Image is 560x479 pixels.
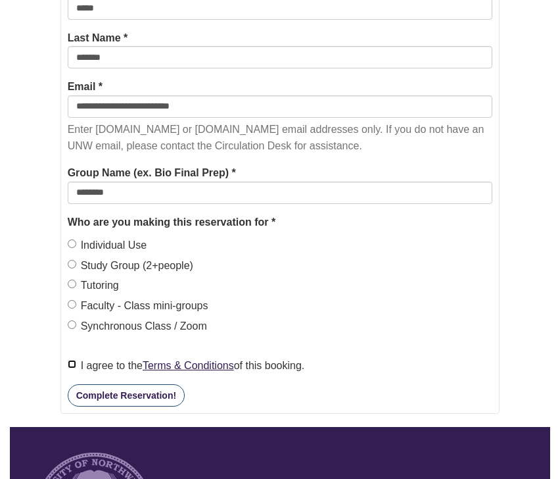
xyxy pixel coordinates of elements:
[143,360,234,371] a: Terms & Conditions
[68,78,103,95] label: Email *
[68,121,493,155] p: Enter [DOMAIN_NAME] or [DOMAIN_NAME] email addresses only. If you do not have an UNW email, pleas...
[68,257,193,274] label: Study Group (2+people)
[68,384,185,407] button: Complete Reservation!
[68,320,76,329] input: Synchronous Class / Zoom
[68,297,208,315] label: Faculty - Class mini-groups
[68,239,76,248] input: Individual Use
[68,30,128,47] label: Last Name *
[68,300,76,309] input: Faculty - Class mini-groups
[68,360,76,368] input: I agree to theTerms & Conditionsof this booking.
[68,318,207,335] label: Synchronous Class / Zoom
[68,237,147,254] label: Individual Use
[68,164,236,182] label: Group Name (ex. Bio Final Prep) *
[68,260,76,268] input: Study Group (2+people)
[68,214,493,231] legend: Who are you making this reservation for *
[68,357,305,374] label: I agree to the of this booking.
[68,277,119,294] label: Tutoring
[68,280,76,288] input: Tutoring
